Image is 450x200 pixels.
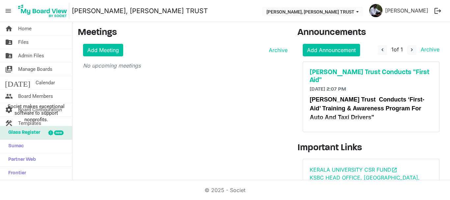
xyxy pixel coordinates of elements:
[5,22,13,35] span: home
[205,187,245,193] a: © 2025 - Societ
[5,153,36,166] span: Partner Web
[310,174,428,189] a: KSBC HEAD OFFICE, [GEOGRAPHIC_DATA],[GEOGRAPHIC_DATA], [GEOGRAPHIC_DATA]
[310,166,397,173] a: KERALA UNIVERSITY CSR FUNDopen_in_new
[262,7,363,16] button: THERESA BHAVAN, IMMANUEL CHARITABLE TRUST dropdownbutton
[2,5,14,17] span: menu
[382,4,431,17] a: [PERSON_NAME]
[391,167,397,173] span: open_in_new
[3,103,69,123] span: Societ makes exceptional software to support nonprofits.
[418,46,439,53] a: Archive
[5,36,13,49] span: folder_shared
[5,140,24,153] span: Sumac
[409,47,415,53] span: navigate_next
[5,63,13,76] span: switch_account
[297,27,445,39] h3: Announcements
[16,3,72,19] a: My Board View Logo
[380,47,385,53] span: navigate_before
[378,45,387,55] button: navigate_before
[407,45,416,55] button: navigate_next
[78,27,288,39] h3: Meetings
[83,44,123,56] a: Add Meeting
[18,90,53,103] span: Board Members
[5,167,26,180] span: Frontier
[431,4,445,18] button: logout
[369,4,382,17] img: hSUB5Hwbk44obJUHC4p8SpJiBkby1CPMa6WHdO4unjbwNk2QqmooFCj6Eu6u6-Q6MUaBHHRodFmU3PnQOABFnA_thumb.png
[303,44,360,56] a: Add Announcement
[16,3,69,19] img: My Board View Logo
[83,62,288,70] p: No upcoming meetings
[18,63,52,76] span: Manage Boards
[18,36,29,49] span: Files
[18,22,32,35] span: Home
[310,69,433,84] a: [PERSON_NAME] Trust Conducts "First Aid"
[5,126,40,139] span: Glass Register
[310,96,424,121] span: [PERSON_NAME] Trust Conducts ‘First-Aid’ Training & Awareness Program For Auto And Taxi Drivers"
[36,76,55,89] span: Calendar
[266,46,288,54] a: Archive
[297,143,445,154] h3: Important Links
[5,76,30,89] span: [DATE]
[5,90,13,103] span: people
[310,87,346,92] span: [DATE] 2:07 PM
[72,4,208,17] a: [PERSON_NAME], [PERSON_NAME] TRUST
[391,46,403,53] span: of 1
[54,130,64,135] div: new
[18,49,44,62] span: Admin Files
[5,49,13,62] span: folder_shared
[391,46,394,53] span: 1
